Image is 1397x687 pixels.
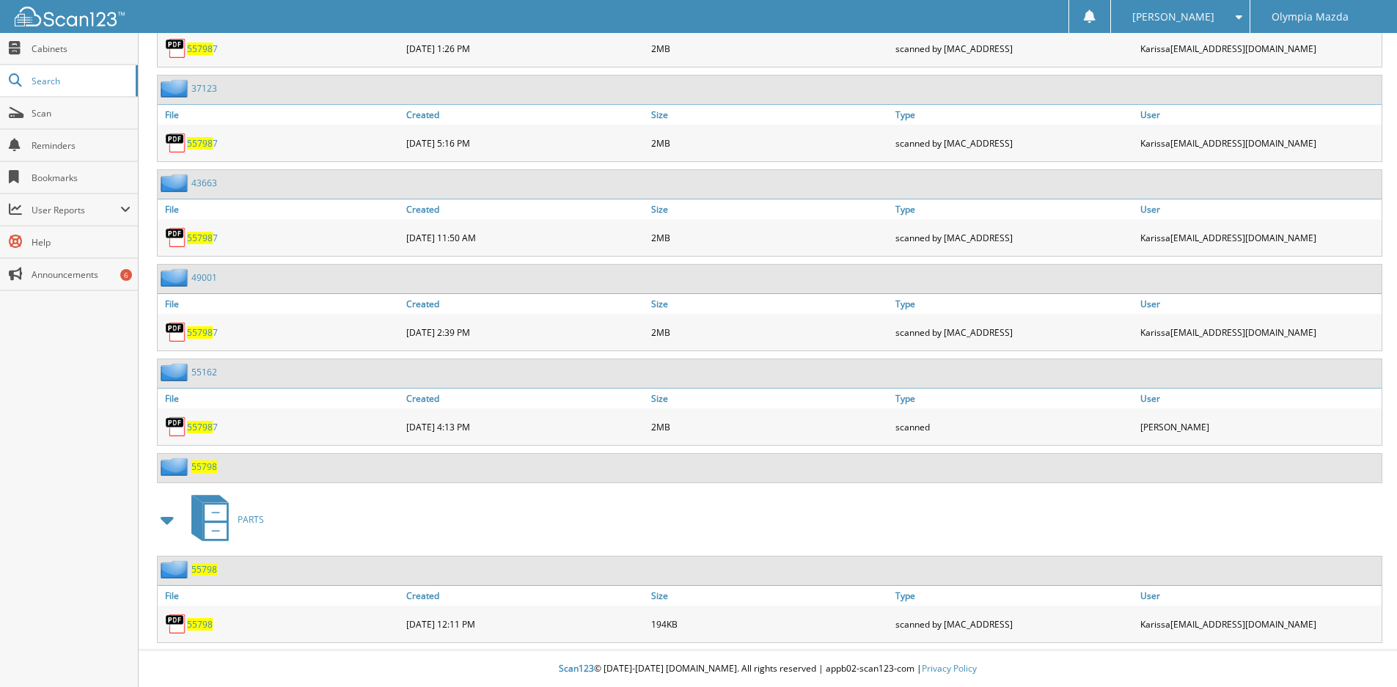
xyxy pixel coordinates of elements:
div: 6 [120,269,132,281]
a: Size [648,105,892,125]
a: 557987 [187,421,218,433]
div: scanned [892,412,1137,441]
div: 2MB [648,317,892,347]
a: 557987 [187,137,218,150]
a: File [158,586,403,606]
div: Karissa [EMAIL_ADDRESS][DOMAIN_NAME] [1137,223,1382,252]
a: File [158,199,403,219]
div: Karissa [EMAIL_ADDRESS][DOMAIN_NAME] [1137,34,1382,63]
div: 2MB [648,34,892,63]
div: scanned by [MAC_ADDRESS] [892,128,1137,158]
div: © [DATE]-[DATE] [DOMAIN_NAME]. All rights reserved | appb02-scan123-com | [139,651,1397,687]
img: PDF.png [165,132,187,154]
div: 2MB [648,223,892,252]
a: Type [892,294,1137,314]
a: File [158,105,403,125]
a: 55798 [191,460,217,473]
a: Created [403,294,648,314]
div: [PERSON_NAME] [1137,412,1382,441]
a: Type [892,199,1137,219]
a: Type [892,586,1137,606]
span: Search [32,75,128,87]
span: Help [32,236,131,249]
a: Type [892,105,1137,125]
a: User [1137,105,1382,125]
a: File [158,389,403,408]
img: folder2.png [161,174,191,192]
img: PDF.png [165,321,187,343]
a: 43663 [191,177,217,189]
a: Size [648,294,892,314]
a: Created [403,586,648,606]
div: [DATE] 2:39 PM [403,317,648,347]
a: Created [403,199,648,219]
div: Karissa [EMAIL_ADDRESS][DOMAIN_NAME] [1137,609,1382,639]
div: Karissa [EMAIL_ADDRESS][DOMAIN_NAME] [1137,128,1382,158]
a: File [158,294,403,314]
a: Created [403,389,648,408]
a: Type [892,389,1137,408]
div: [DATE] 12:11 PM [403,609,648,639]
a: 37123 [191,82,217,95]
span: [PERSON_NAME] [1132,12,1214,21]
a: Size [648,389,892,408]
img: scan123-logo-white.svg [15,7,125,26]
img: PDF.png [165,416,187,438]
img: folder2.png [161,363,191,381]
span: Announcements [32,268,131,281]
span: Scan123 [559,662,594,675]
a: 557987 [187,43,218,55]
div: 2MB [648,412,892,441]
span: 55798 [187,232,213,244]
a: Privacy Policy [922,662,977,675]
span: 55798 [187,137,213,150]
span: Cabinets [32,43,131,55]
img: folder2.png [161,560,191,578]
div: scanned by [MAC_ADDRESS] [892,223,1137,252]
img: PDF.png [165,227,187,249]
a: Size [648,586,892,606]
a: User [1137,199,1382,219]
a: 557987 [187,326,218,339]
div: [DATE] 11:50 AM [403,223,648,252]
span: PARTS [238,513,264,526]
a: 49001 [191,271,217,284]
span: 55798 [187,43,213,55]
a: User [1137,389,1382,408]
span: Reminders [32,139,131,152]
a: 55798 [191,563,217,576]
a: 55798 [187,618,213,631]
a: 55162 [191,366,217,378]
div: [DATE] 5:16 PM [403,128,648,158]
span: Bookmarks [32,172,131,184]
div: 194KB [648,609,892,639]
span: 55798 [187,421,213,433]
span: Scan [32,107,131,120]
div: scanned by [MAC_ADDRESS] [892,317,1137,347]
a: PARTS [183,491,264,548]
img: PDF.png [165,37,187,59]
div: [DATE] 4:13 PM [403,412,648,441]
a: Size [648,199,892,219]
a: 557987 [187,232,218,244]
span: 55798 [187,326,213,339]
img: folder2.png [161,268,191,287]
div: scanned by [MAC_ADDRESS] [892,609,1137,639]
img: PDF.png [165,613,187,635]
div: 2MB [648,128,892,158]
a: Created [403,105,648,125]
a: User [1137,294,1382,314]
div: [DATE] 1:26 PM [403,34,648,63]
div: scanned by [MAC_ADDRESS] [892,34,1137,63]
img: folder2.png [161,458,191,476]
span: Olympia Mazda [1272,12,1349,21]
a: User [1137,586,1382,606]
div: Karissa [EMAIL_ADDRESS][DOMAIN_NAME] [1137,317,1382,347]
span: User Reports [32,204,120,216]
img: folder2.png [161,79,191,98]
